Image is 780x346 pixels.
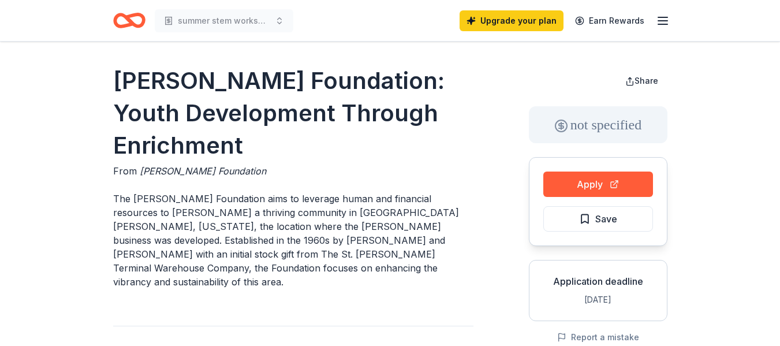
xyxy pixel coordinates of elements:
div: not specified [529,106,667,143]
div: [DATE] [539,293,658,307]
a: Upgrade your plan [460,10,563,31]
span: [PERSON_NAME] Foundation [140,165,266,177]
button: summer stem workshop [155,9,293,32]
div: Application deadline [539,274,658,288]
span: summer stem workshop [178,14,270,28]
a: Home [113,7,145,34]
button: Report a mistake [557,330,639,344]
span: Share [635,76,658,85]
a: Earn Rewards [568,10,651,31]
button: Save [543,206,653,232]
button: Share [616,69,667,92]
h1: [PERSON_NAME] Foundation: Youth Development Through Enrichment [113,65,473,162]
p: The [PERSON_NAME] Foundation aims to leverage human and financial resources to [PERSON_NAME] a th... [113,192,473,289]
button: Apply [543,172,653,197]
div: From [113,164,473,178]
span: Save [595,211,617,226]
